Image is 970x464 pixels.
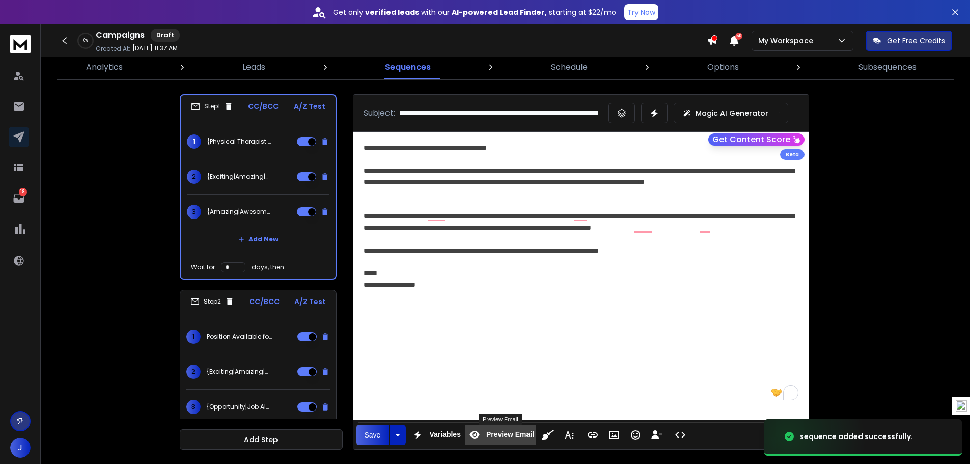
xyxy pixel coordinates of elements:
[356,425,389,445] button: Save
[83,38,88,44] p: 0 %
[9,188,29,208] a: 18
[190,297,234,306] div: Step 2
[96,29,145,41] h1: Campaigns
[151,29,180,42] div: Draft
[10,438,31,458] button: J
[479,414,522,425] div: Preview Email
[538,425,558,445] button: Clean HTML
[887,36,945,46] p: Get Free Credits
[626,425,645,445] button: Emoticons
[191,263,215,271] p: Wait for
[708,133,805,146] button: Get Content Score
[249,296,280,307] p: CC/BCC
[780,149,805,160] div: Beta
[186,330,201,344] span: 1
[180,94,337,280] li: Step1CC/BCCA/Z Test1{Physical Therapist Opportunity|PT Openings|PT Role Available|Exciting PT Opp...
[191,102,233,111] div: Step 1
[294,296,326,307] p: A/Z Test
[230,229,286,250] button: Add New
[545,55,594,79] a: Schedule
[207,138,272,146] p: {Physical Therapist Opportunity|PT Openings|PT Role Available|Exciting PT Opportunity|Physical Th...
[248,101,279,112] p: CC/BCC
[187,170,201,184] span: 2
[452,7,547,17] strong: AI-powered Lead Finder,
[484,430,536,439] span: Preview Email
[707,61,739,73] p: Options
[252,263,284,271] p: days, then
[207,368,272,376] p: {Exciting|Amazing|Great} Contract Role for Physical Therapists
[379,55,437,79] a: Sequences
[333,7,616,17] p: Get only with our starting at $22/mo
[674,103,788,123] button: Magic AI Generator
[180,429,343,450] button: Add Step
[187,134,201,149] span: 1
[701,55,745,79] a: Options
[696,108,768,118] p: Magic AI Generator
[866,31,952,51] button: Get Free Credits
[551,61,588,73] p: Schedule
[236,55,271,79] a: Leads
[627,7,655,17] p: Try Now
[96,45,130,53] p: Created At:
[207,403,272,411] p: {Opportunity|Job Alert|Exciting Role|New Position} for Physical Therapists
[858,61,917,73] p: Subsequences
[800,431,913,442] div: sequence added successfully.
[735,33,742,40] span: 50
[604,425,624,445] button: Insert Image (Ctrl+P)
[758,36,817,46] p: My Workspace
[242,61,265,73] p: Leads
[80,55,129,79] a: Analytics
[186,365,201,379] span: 2
[132,44,178,52] p: [DATE] 11:37 AM
[353,132,809,411] div: To enrich screen reader interactions, please activate Accessibility in Grammarly extension settings
[365,7,419,17] strong: verified leads
[186,400,201,414] span: 3
[187,205,201,219] span: 3
[671,425,690,445] button: Code View
[583,425,602,445] button: Insert Link (Ctrl+K)
[207,333,272,341] p: Position Available for Physical Therapists
[19,188,27,196] p: 18
[86,61,123,73] p: Analytics
[647,425,667,445] button: Insert Unsubscribe Link
[385,61,431,73] p: Sequences
[624,4,658,20] button: Try Now
[364,107,395,119] p: Subject:
[852,55,923,79] a: Subsequences
[207,173,272,181] p: {Exciting|Amazing|Great} Role for Physical Therapists!
[408,425,463,445] button: Variables
[294,101,325,112] p: A/Z Test
[465,425,536,445] button: Preview Email
[427,430,463,439] span: Variables
[10,35,31,53] img: logo
[207,208,272,216] p: {Amazing|Awesome|Great} Opportunity for Physical Therapists!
